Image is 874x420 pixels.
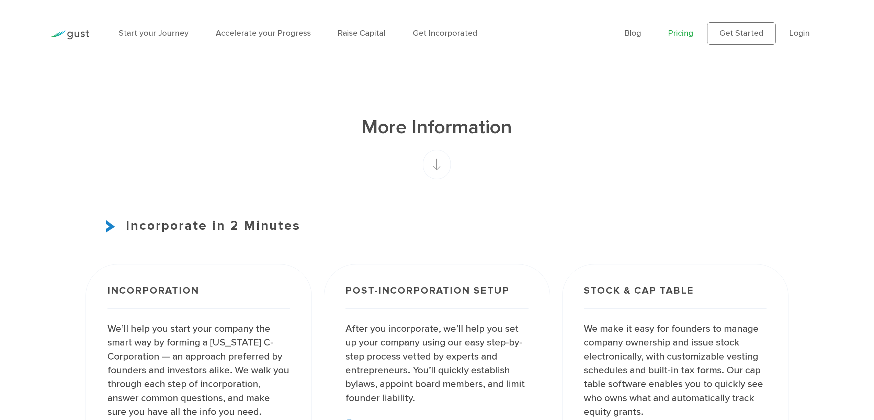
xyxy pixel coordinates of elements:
[584,286,767,309] h3: Stock & Cap Table
[216,28,311,38] a: Accelerate your Progress
[338,28,386,38] a: Raise Capital
[345,286,528,309] h3: Post-incorporation setup
[668,28,693,38] a: Pricing
[86,114,788,140] h1: More Information
[106,220,115,233] img: Start Icon X2
[345,322,528,405] p: After you incorporate, we’ll help you set up your company using our easy step-by-step process vet...
[107,286,290,309] h3: Incorporation
[86,216,788,236] h3: Incorporate in 2 Minutes
[624,28,641,38] a: Blog
[789,28,810,38] a: Login
[707,22,776,44] a: Get Started
[584,322,767,419] p: We make it easy for founders to manage company ownership and issue stock electronically, with cus...
[51,30,89,39] img: Gust Logo
[413,28,477,38] a: Get Incorporated
[119,28,189,38] a: Start your Journey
